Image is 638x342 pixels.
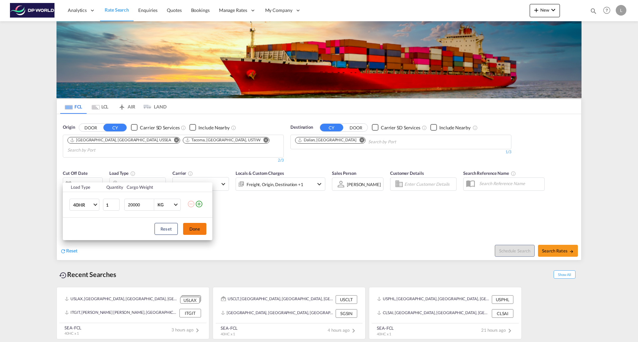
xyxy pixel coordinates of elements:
button: Done [183,223,206,235]
md-select: Choose: 40HR [69,199,99,211]
th: Quantity [102,182,123,192]
div: KG [158,202,163,207]
md-icon: icon-plus-circle-outline [195,200,203,208]
button: Reset [155,223,178,235]
th: Load Type [63,182,102,192]
input: Qty [103,199,120,211]
div: Cargo Weight [127,184,183,190]
md-icon: icon-minus-circle-outline [187,200,195,208]
input: Enter Weight [127,199,154,210]
span: 40HR [73,202,92,208]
